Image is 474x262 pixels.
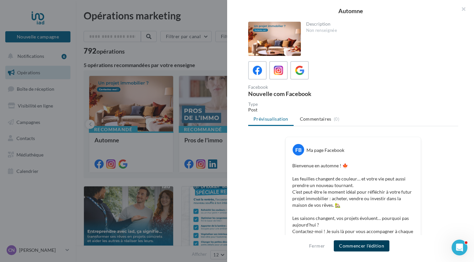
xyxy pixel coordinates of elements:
div: Type [248,102,458,107]
div: Facebook [248,85,351,89]
div: Nouvelle com Facebook [248,91,351,97]
div: FB [293,144,304,155]
div: Automne [238,8,463,14]
div: Non renseignée [306,28,453,34]
p: Bienvenue en automne ! 🍁 Les feuilles changent de couleur… et votre vie peut aussi prendre un nou... [292,162,414,241]
span: Commentaires [300,116,331,122]
iframe: Intercom live chat [452,240,467,255]
button: Commencer l'édition [334,240,389,251]
div: Ma page Facebook [306,147,344,154]
div: Description [306,22,453,26]
button: Fermer [306,242,328,250]
div: Post [248,107,458,113]
span: (0) [334,116,339,122]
